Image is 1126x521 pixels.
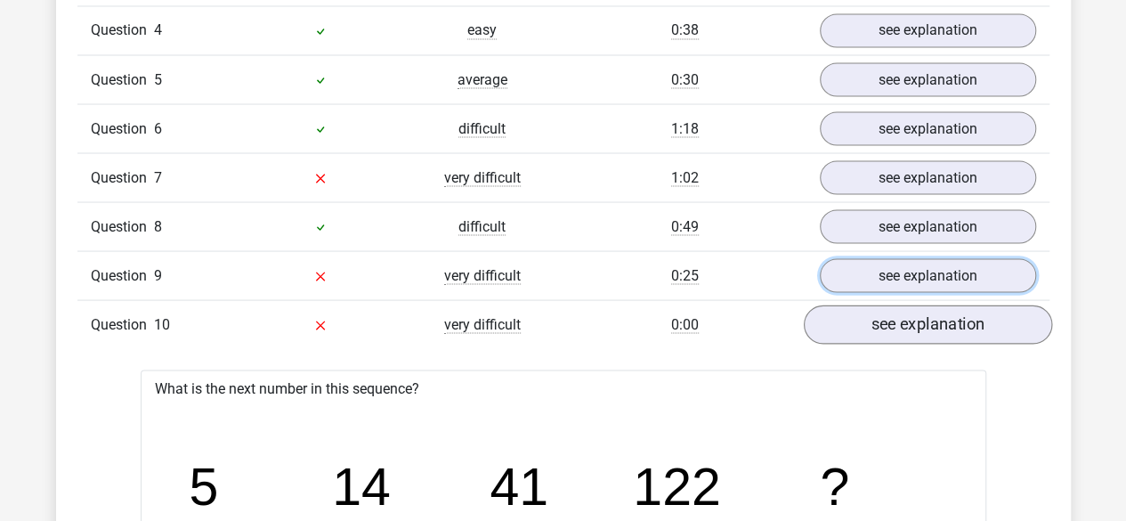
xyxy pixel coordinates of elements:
tspan: 14 [332,458,391,517]
span: Question [91,313,154,335]
span: very difficult [444,315,521,333]
span: Question [91,265,154,286]
a: see explanation [820,62,1036,96]
span: 9 [154,266,162,283]
span: 0:00 [671,315,699,333]
a: see explanation [820,209,1036,243]
span: Question [91,216,154,237]
span: average [458,70,507,88]
span: Question [91,167,154,188]
span: 0:38 [671,21,699,39]
a: see explanation [820,13,1036,47]
span: 7 [154,168,162,185]
span: 1:02 [671,168,699,186]
span: Question [91,118,154,139]
span: 1:18 [671,119,699,137]
a: see explanation [820,160,1036,194]
span: Question [91,20,154,41]
span: Question [91,69,154,90]
span: 5 [154,70,162,87]
a: see explanation [820,111,1036,145]
span: 0:25 [671,266,699,284]
span: 0:49 [671,217,699,235]
a: see explanation [820,258,1036,292]
tspan: 41 [490,458,548,517]
a: see explanation [803,305,1051,345]
tspan: 122 [633,458,721,517]
span: 8 [154,217,162,234]
tspan: 5 [189,458,218,517]
span: 0:30 [671,70,699,88]
span: difficult [458,119,506,137]
span: 4 [154,21,162,38]
tspan: ? [820,458,849,517]
span: 10 [154,315,170,332]
span: difficult [458,217,506,235]
span: very difficult [444,168,521,186]
span: 6 [154,119,162,136]
span: very difficult [444,266,521,284]
span: easy [467,21,497,39]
